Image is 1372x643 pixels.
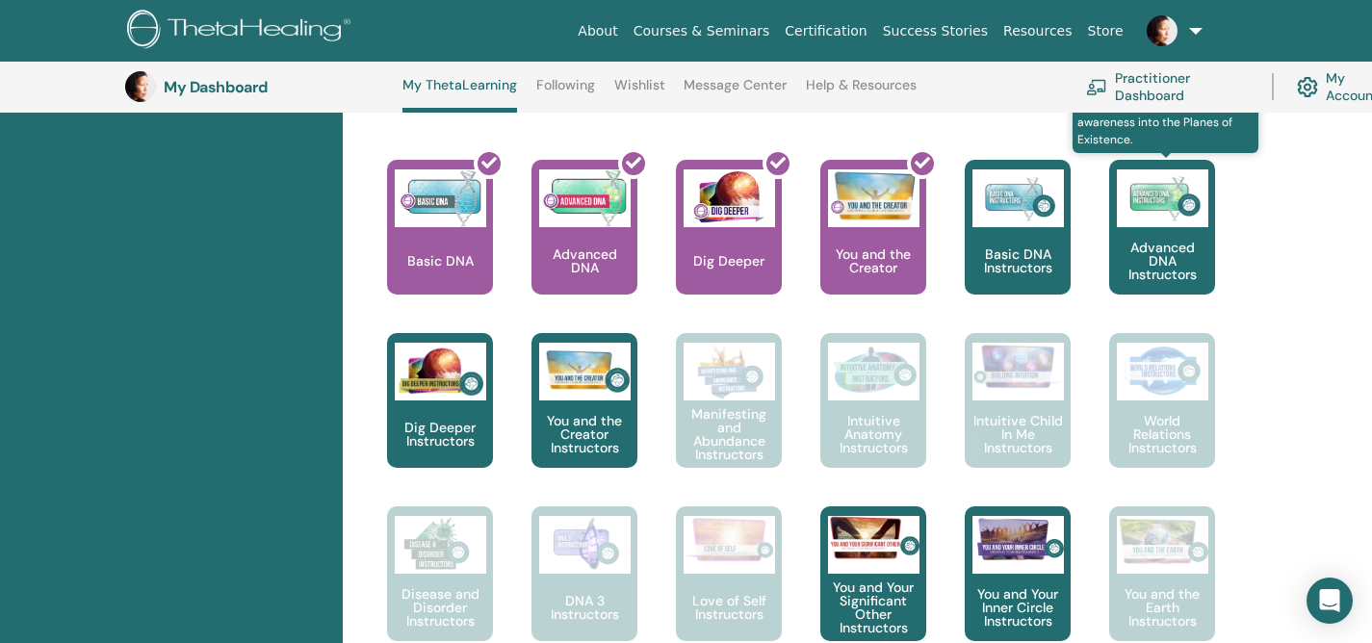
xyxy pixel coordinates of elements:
[828,343,919,400] img: Intuitive Anatomy Instructors
[676,333,782,506] a: Manifesting and Abundance Instructors Manifesting and Abundance Instructors
[395,343,486,400] img: Dig Deeper Instructors
[1147,15,1178,46] img: default.jpg
[820,247,926,274] p: You and the Creator
[820,333,926,506] a: Intuitive Anatomy Instructors Intuitive Anatomy Instructors
[1297,72,1318,102] img: cog.svg
[387,587,493,628] p: Disease and Disorder Instructors
[626,13,778,49] a: Courses & Seminars
[965,587,1071,628] p: You and Your Inner Circle Instructors
[806,77,917,108] a: Help & Resources
[1109,587,1215,628] p: You and the Earth Instructors
[972,169,1064,227] img: Basic DNA Instructors
[402,77,517,113] a: My ThetaLearning
[1117,169,1208,227] img: Advanced DNA Instructors
[777,13,874,49] a: Certification
[965,247,1071,274] p: Basic DNA Instructors
[1086,79,1107,94] img: chalkboard-teacher.svg
[531,414,637,454] p: You and the Creator Instructors
[965,414,1071,454] p: Intuitive Child In Me Instructors
[127,10,357,53] img: logo.png
[125,71,156,102] img: default.jpg
[164,78,356,96] h3: My Dashboard
[387,333,493,506] a: Dig Deeper Instructors Dig Deeper Instructors
[1117,516,1208,566] img: You and the Earth Instructors
[531,333,637,506] a: You and the Creator Instructors You and the Creator Instructors
[539,516,631,574] img: DNA 3 Instructors
[387,160,493,333] a: Basic DNA Basic DNA
[387,421,493,448] p: Dig Deeper Instructors
[875,13,996,49] a: Success Stories
[1080,13,1131,49] a: Store
[531,160,637,333] a: Advanced DNA Advanced DNA
[828,516,919,559] img: You and Your Significant Other Instructors
[820,160,926,333] a: You and the Creator You and the Creator
[965,160,1071,333] a: Basic DNA Instructors Basic DNA Instructors
[570,13,625,49] a: About
[1109,333,1215,506] a: World Relations Instructors World Relations Instructors
[965,333,1071,506] a: Intuitive Child In Me Instructors Intuitive Child In Me Instructors
[1109,414,1215,454] p: World Relations Instructors
[828,169,919,222] img: You and the Creator
[1109,160,1215,333] a: Guide your students cosmic awareness into the Planes of Existence. Advanced DNA Instructors Advan...
[684,169,775,227] img: Dig Deeper
[1117,343,1208,400] img: World Relations Instructors
[395,169,486,227] img: Basic DNA
[536,77,595,108] a: Following
[1109,241,1215,281] p: Advanced DNA Instructors
[972,343,1064,390] img: Intuitive Child In Me Instructors
[684,516,775,563] img: Love of Self Instructors
[676,160,782,333] a: Dig Deeper Dig Deeper
[539,343,631,400] img: You and the Creator Instructors
[820,580,926,634] p: You and Your Significant Other Instructors
[1086,65,1249,108] a: Practitioner Dashboard
[686,254,772,268] p: Dig Deeper
[1073,91,1258,153] span: Guide your students cosmic awareness into the Planes of Existence.
[395,516,486,574] img: Disease and Disorder Instructors
[676,594,782,621] p: Love of Self Instructors
[820,414,926,454] p: Intuitive Anatomy Instructors
[539,169,631,227] img: Advanced DNA
[996,13,1080,49] a: Resources
[531,594,637,621] p: DNA 3 Instructors
[531,247,637,274] p: Advanced DNA
[676,407,782,461] p: Manifesting and Abundance Instructors
[1307,578,1353,624] div: Open Intercom Messenger
[972,516,1064,562] img: You and Your Inner Circle Instructors
[684,343,775,400] img: Manifesting and Abundance Instructors
[684,77,787,108] a: Message Center
[614,77,665,108] a: Wishlist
